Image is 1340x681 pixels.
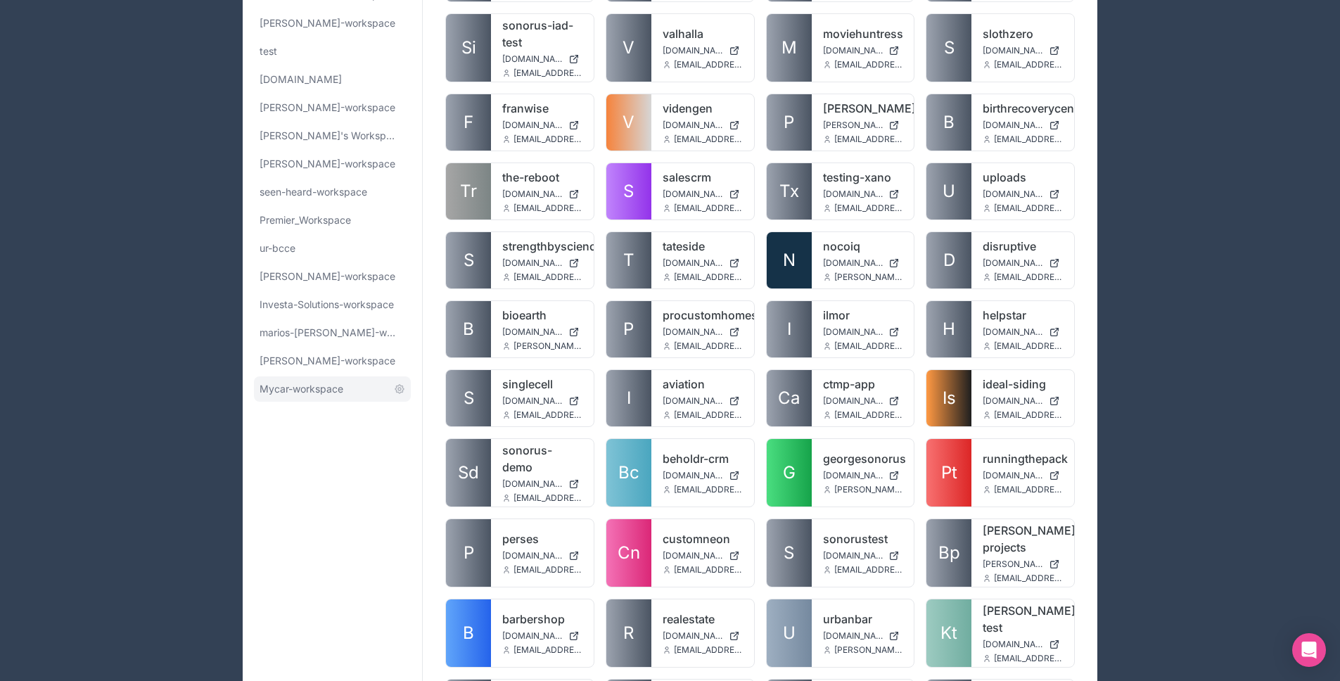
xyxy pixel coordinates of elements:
span: [PERSON_NAME]-workspace [260,269,395,284]
span: T [623,249,634,272]
a: Mycar-workspace [254,376,411,402]
span: [DOMAIN_NAME] [502,257,563,269]
a: Pt [926,439,971,507]
span: Bc [618,462,639,484]
span: Is [943,387,956,409]
a: B [446,301,491,357]
span: [DOMAIN_NAME] [983,257,1043,269]
span: [PERSON_NAME]-workspace [260,354,395,368]
a: G [767,439,812,507]
span: [EMAIL_ADDRESS][DOMAIN_NAME] [834,409,903,421]
a: [PERSON_NAME]-workspace [254,11,411,36]
span: B [463,318,474,340]
a: S [446,370,491,426]
a: H [926,301,971,357]
a: barbershop [502,611,582,628]
a: customneon [663,530,743,547]
span: [PERSON_NAME]-workspace [260,16,395,30]
a: ctmp-app [823,376,903,393]
a: [DOMAIN_NAME] [502,478,582,490]
span: [EMAIL_ADDRESS][DOMAIN_NAME] [513,492,582,504]
span: [EMAIL_ADDRESS][DOMAIN_NAME] [674,564,743,575]
span: D [943,249,955,272]
a: [DOMAIN_NAME] [983,395,1063,407]
span: [EMAIL_ADDRESS][DOMAIN_NAME] [674,644,743,656]
span: [EMAIL_ADDRESS][DOMAIN_NAME] [994,573,1063,584]
span: B [943,111,955,134]
a: [DOMAIN_NAME] [254,67,411,92]
a: [DOMAIN_NAME] [823,257,903,269]
span: [EMAIL_ADDRESS][DOMAIN_NAME] [834,203,903,214]
a: Kt [926,599,971,667]
a: salescrm [663,169,743,186]
span: Kt [940,622,957,644]
a: [PERSON_NAME]-workspace [254,151,411,177]
a: runningthepack [983,450,1063,467]
a: helpstar [983,307,1063,324]
span: [PERSON_NAME][EMAIL_ADDRESS][DOMAIN_NAME] [834,272,903,283]
a: seen-heard-workspace [254,179,411,205]
span: [DOMAIN_NAME] [502,120,563,131]
span: [DOMAIN_NAME] [823,470,883,481]
span: [PERSON_NAME]'s Workspace [260,129,400,143]
a: aviation [663,376,743,393]
span: [DOMAIN_NAME] [663,326,723,338]
a: [PERSON_NAME]-projects [983,522,1063,556]
span: [PERSON_NAME][EMAIL_ADDRESS][DOMAIN_NAME] [513,340,582,352]
a: [PERSON_NAME][DOMAIN_NAME] [983,559,1063,570]
a: Premier_Workspace [254,208,411,233]
span: [EMAIL_ADDRESS][DOMAIN_NAME] [513,272,582,283]
span: [DOMAIN_NAME] [663,550,723,561]
a: [DOMAIN_NAME] [983,189,1063,200]
span: V [623,111,634,134]
a: M [767,14,812,82]
a: U [926,163,971,219]
span: S [623,180,634,203]
span: M [781,37,797,59]
span: [EMAIL_ADDRESS][DOMAIN_NAME] [994,59,1063,70]
a: [DOMAIN_NAME] [823,45,903,56]
span: [DOMAIN_NAME] [983,470,1043,481]
span: [PERSON_NAME][DOMAIN_NAME] [823,120,883,131]
span: [DOMAIN_NAME] [663,120,723,131]
a: urbanbar [823,611,903,628]
a: [PERSON_NAME]-workspace [254,95,411,120]
span: [DOMAIN_NAME] [983,120,1043,131]
span: G [783,462,796,484]
span: Si [461,37,476,59]
a: [DOMAIN_NAME] [983,120,1063,131]
a: P [446,519,491,587]
span: [DOMAIN_NAME] [983,326,1043,338]
a: slothzero [983,25,1063,42]
span: Tx [779,180,799,203]
span: [DOMAIN_NAME] [663,189,723,200]
span: [DOMAIN_NAME] [663,395,723,407]
span: [EMAIL_ADDRESS][DOMAIN_NAME] [513,68,582,79]
span: [EMAIL_ADDRESS][DOMAIN_NAME] [994,653,1063,664]
span: [DOMAIN_NAME] [502,478,563,490]
a: [DOMAIN_NAME] [502,550,582,561]
a: [DOMAIN_NAME] [663,630,743,642]
span: N [783,249,796,272]
a: moviehuntress [823,25,903,42]
a: ilmor [823,307,903,324]
a: [DOMAIN_NAME] [983,257,1063,269]
a: [DOMAIN_NAME] [663,45,743,56]
span: S [464,249,474,272]
span: [EMAIL_ADDRESS][DOMAIN_NAME] [834,134,903,145]
a: Si [446,14,491,82]
a: perses [502,530,582,547]
span: [EMAIL_ADDRESS][DOMAIN_NAME] [994,272,1063,283]
a: franwise [502,100,582,117]
span: [DOMAIN_NAME] [502,630,563,642]
span: [PERSON_NAME]-workspace [260,157,395,171]
span: [EMAIL_ADDRESS][DOMAIN_NAME] [513,409,582,421]
span: [EMAIL_ADDRESS][DOMAIN_NAME] [994,340,1063,352]
span: P [784,111,794,134]
span: [DOMAIN_NAME] [663,630,723,642]
span: [DOMAIN_NAME] [823,189,883,200]
span: [PERSON_NAME][EMAIL_ADDRESS][DOMAIN_NAME] [834,484,903,495]
a: georgesonorus [823,450,903,467]
span: [EMAIL_ADDRESS][DOMAIN_NAME] [674,272,743,283]
a: V [606,94,651,151]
